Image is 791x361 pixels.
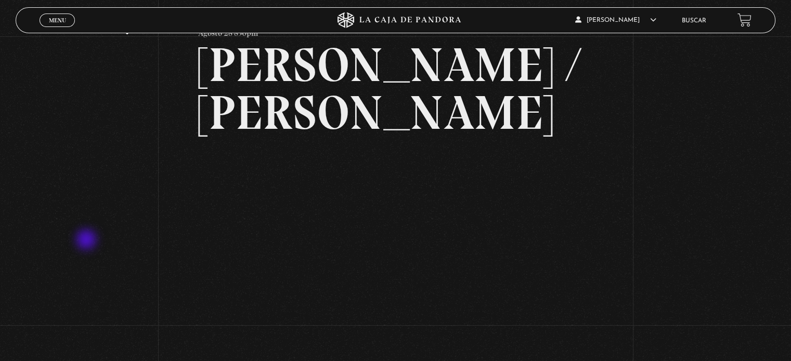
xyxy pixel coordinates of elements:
h2: [PERSON_NAME] / [PERSON_NAME] [198,41,593,137]
span: [PERSON_NAME] [575,17,656,23]
a: View your shopping cart [737,13,751,27]
span: Cerrar [45,26,70,33]
span: Menu [49,17,66,23]
a: Buscar [682,18,706,24]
